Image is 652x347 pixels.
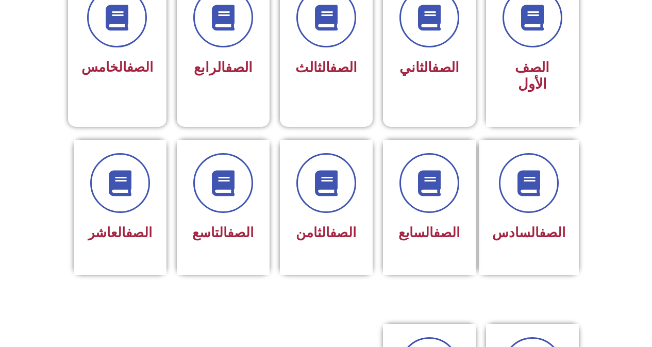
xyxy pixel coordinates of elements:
a: الصف [227,225,254,240]
span: التاسع [192,225,254,240]
span: السابع [398,225,460,240]
a: الصف [432,59,459,76]
a: الصف [127,59,153,75]
span: الثاني [399,59,459,76]
a: الصف [433,225,460,240]
span: الثالث [295,59,357,76]
span: الثامن [296,225,356,240]
a: الصف [539,225,565,240]
span: السادس [492,225,565,240]
a: الصف [225,59,253,76]
span: الخامس [81,59,153,75]
span: الصف الأول [515,59,549,92]
a: الصف [330,59,357,76]
span: الرابع [194,59,253,76]
a: الصف [330,225,356,240]
a: الصف [126,225,152,240]
span: العاشر [88,225,152,240]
